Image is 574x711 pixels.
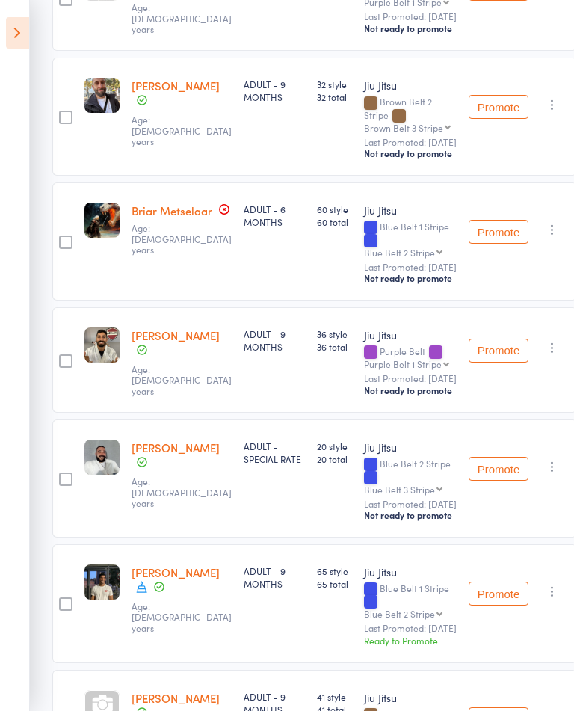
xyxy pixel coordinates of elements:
[364,262,457,272] small: Last Promoted: [DATE]
[84,440,120,475] img: image1691028602.png
[364,221,457,256] div: Blue Belt 1 Stripe
[364,499,457,509] small: Last Promoted: [DATE]
[244,564,305,590] div: ADULT - 9 MONTHS
[364,327,457,342] div: Jiu Jitsu
[317,340,352,353] span: 36 total
[132,203,212,218] a: Briar Metselaar
[469,457,528,481] button: Promote
[469,95,528,119] button: Promote
[244,327,305,353] div: ADULT - 9 MONTHS
[132,1,232,35] span: Age: [DEMOGRAPHIC_DATA] years
[469,339,528,363] button: Promote
[364,509,457,521] div: Not ready to promote
[364,247,435,257] div: Blue Belt 2 Stripe
[364,147,457,159] div: Not ready to promote
[132,600,232,634] span: Age: [DEMOGRAPHIC_DATA] years
[244,203,305,228] div: ADULT - 6 MONTHS
[317,90,352,103] span: 32 total
[132,363,232,397] span: Age: [DEMOGRAPHIC_DATA] years
[132,690,220,706] a: [PERSON_NAME]
[317,440,352,452] span: 20 style
[364,609,435,618] div: Blue Belt 2 Stripe
[364,78,457,93] div: Jiu Jitsu
[364,583,457,618] div: Blue Belt 1 Stripe
[364,359,442,369] div: Purple Belt 1 Stripe
[364,203,457,218] div: Jiu Jitsu
[132,327,220,343] a: [PERSON_NAME]
[364,22,457,34] div: Not ready to promote
[317,564,352,577] span: 65 style
[317,327,352,340] span: 36 style
[364,373,457,384] small: Last Promoted: [DATE]
[364,384,457,396] div: Not ready to promote
[317,452,352,465] span: 20 total
[364,137,457,147] small: Last Promoted: [DATE]
[84,327,120,363] img: image1738910632.png
[132,78,220,93] a: [PERSON_NAME]
[317,215,352,228] span: 60 total
[317,203,352,215] span: 60 style
[364,123,443,132] div: Brown Belt 3 Stripe
[364,484,435,494] div: Blue Belt 3 Stripe
[364,690,457,705] div: Jiu Jitsu
[317,78,352,90] span: 32 style
[364,272,457,284] div: Not ready to promote
[364,96,457,132] div: Brown Belt 2 Stripe
[364,440,457,455] div: Jiu Jitsu
[84,78,120,113] img: image1701842700.png
[364,634,457,647] div: Ready to Promote
[364,623,457,633] small: Last Promoted: [DATE]
[84,203,120,238] img: image1705444000.png
[364,458,457,493] div: Blue Belt 2 Stripe
[84,564,120,600] img: image1692690325.png
[364,11,457,22] small: Last Promoted: [DATE]
[244,78,305,103] div: ADULT - 9 MONTHS
[132,113,232,147] span: Age: [DEMOGRAPHIC_DATA] years
[317,690,352,703] span: 41 style
[317,577,352,590] span: 65 total
[132,440,220,455] a: [PERSON_NAME]
[469,220,528,244] button: Promote
[132,221,232,256] span: Age: [DEMOGRAPHIC_DATA] years
[364,346,457,369] div: Purple Belt
[469,582,528,606] button: Promote
[364,564,457,579] div: Jiu Jitsu
[244,440,305,465] div: ADULT - SPECIAL RATE
[132,475,232,509] span: Age: [DEMOGRAPHIC_DATA] years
